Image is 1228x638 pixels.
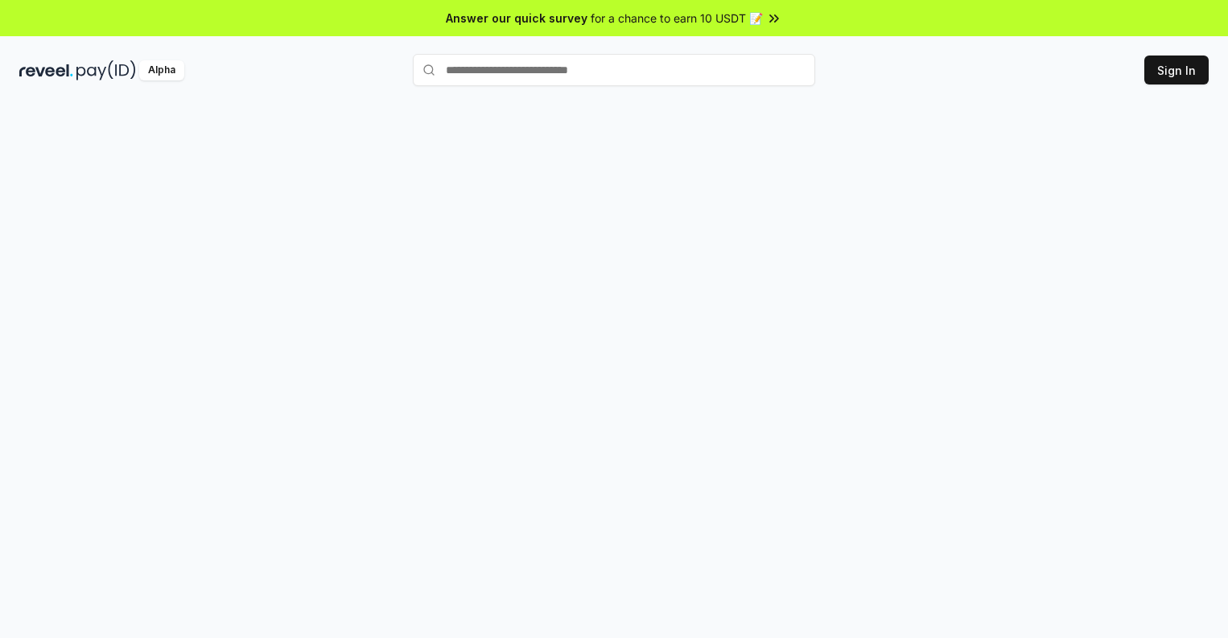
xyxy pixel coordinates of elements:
[446,10,587,27] span: Answer our quick survey
[76,60,136,80] img: pay_id
[139,60,184,80] div: Alpha
[19,60,73,80] img: reveel_dark
[1144,56,1209,84] button: Sign In
[591,10,763,27] span: for a chance to earn 10 USDT 📝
